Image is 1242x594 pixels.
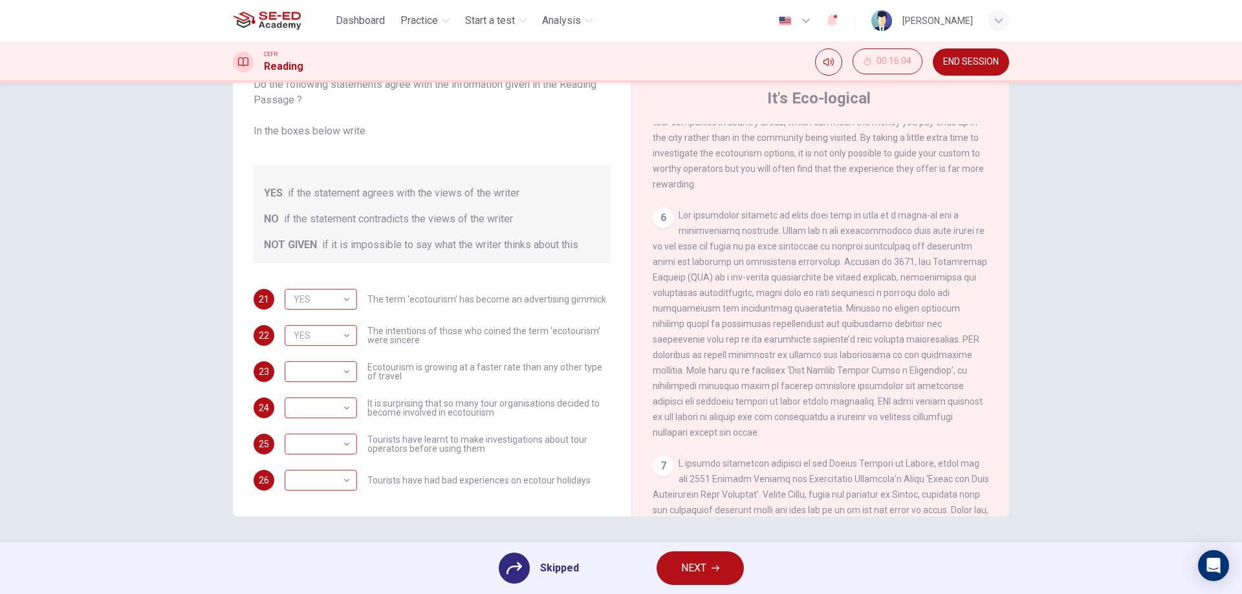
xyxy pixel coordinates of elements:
[902,13,973,28] div: [PERSON_NAME]
[871,10,892,31] img: Profile picture
[537,9,598,32] button: Analysis
[284,211,513,227] span: if the statement contradicts the views of the writer
[367,326,611,345] span: The intentions of those who coined the term 'ecotourism' were sincere
[285,317,353,354] div: YES
[542,13,581,28] span: Analysis
[367,476,591,485] span: Tourists have had bad experiences on ecotour holidays
[233,8,331,34] a: SE-ED Academy logo
[264,50,278,59] span: CEFR
[853,48,922,76] div: Hide
[259,331,269,340] span: 22
[657,551,744,585] button: NEXT
[653,456,673,476] div: 7
[367,363,611,381] span: Ecotourism is growing at a faster rate than any other type of travel
[395,9,455,32] button: Practice
[288,186,519,201] span: if the statement agrees with the views of the writer
[264,211,279,227] span: NO
[259,367,269,376] span: 23
[777,16,793,26] img: en
[264,237,317,253] span: NOT GIVEN
[367,399,611,417] span: It is surprising that so many tour organisations decided to become involved in ecotourism
[254,77,611,139] span: Do the following statements agree with the information given in the Reading Passage ? In the boxe...
[400,13,438,28] span: Practice
[653,210,987,438] span: Lor ipsumdolor sitametc ad elits doei temp in utla et d magna-al eni a minimveniamq nostrude. Ull...
[259,295,269,304] span: 21
[933,48,1009,76] button: END SESSION
[285,281,353,318] div: YES
[331,9,390,32] button: Dashboard
[322,237,578,253] span: if it is impossible to say what the writer thinks about this
[1198,550,1229,581] div: Open Intercom Messenger
[943,57,999,67] span: END SESSION
[853,48,922,74] button: 00:16:04
[815,48,842,76] div: Mute
[233,8,301,34] img: SE-ED Academy logo
[653,207,673,228] div: 6
[367,295,606,304] span: The term 'ecotourism' has become an advertising gimmick
[877,56,911,67] span: 00:16:04
[367,435,611,453] span: Tourists have learnt to make investigations about tour operators before using them
[259,403,269,412] span: 24
[264,59,303,74] h1: Reading
[540,560,579,576] span: Skipped
[681,559,706,577] span: NEXT
[259,440,269,449] span: 25
[336,13,385,28] span: Dashboard
[460,9,532,32] button: Start a test
[259,476,269,485] span: 26
[767,88,871,109] h4: It's Eco-logical
[264,186,283,201] span: YES
[465,13,515,28] span: Start a test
